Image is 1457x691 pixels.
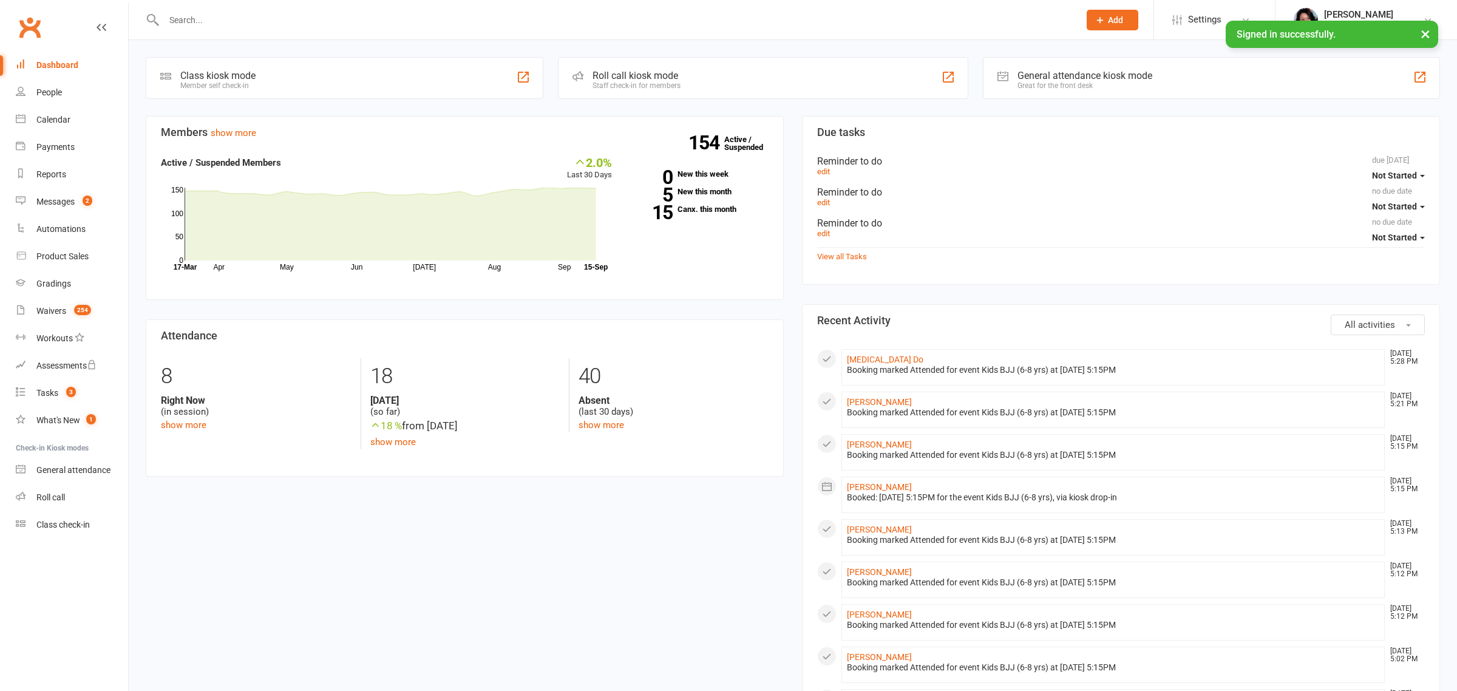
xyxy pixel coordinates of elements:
[579,358,769,395] div: 40
[1237,29,1336,40] span: Signed in successfully.
[1384,477,1424,493] time: [DATE] 5:15 PM
[847,355,923,364] a: [MEDICAL_DATA] Do
[16,270,128,298] a: Gradings
[16,484,128,511] a: Roll call
[1324,20,1405,31] div: Hurstville Martial Arts
[161,330,769,342] h3: Attendance
[36,333,73,343] div: Workouts
[1017,70,1152,81] div: General attendance kiosk mode
[16,407,128,434] a: What's New1
[817,186,1425,198] div: Reminder to do
[817,126,1425,138] h3: Due tasks
[1372,165,1425,186] button: Not Started
[630,203,673,222] strong: 15
[593,81,681,90] div: Staff check-in for members
[370,418,560,434] div: from [DATE]
[688,134,724,152] strong: 154
[567,155,612,169] div: 2.0%
[36,224,86,234] div: Automations
[16,457,128,484] a: General attendance kiosk mode
[847,440,912,449] a: [PERSON_NAME]
[847,610,912,619] a: [PERSON_NAME]
[1415,21,1436,47] button: ×
[817,155,1425,167] div: Reminder to do
[370,395,560,406] strong: [DATE]
[66,387,76,397] span: 3
[36,169,66,179] div: Reports
[1345,319,1395,330] span: All activities
[161,126,769,138] h3: Members
[16,161,128,188] a: Reports
[847,620,1379,630] div: Booking marked Attended for event Kids BJJ (6-8 yrs) at [DATE] 5:15PM
[1384,435,1424,451] time: [DATE] 5:15 PM
[74,305,91,315] span: 254
[36,115,70,124] div: Calendar
[593,70,681,81] div: Roll call kiosk mode
[16,216,128,243] a: Automations
[16,511,128,539] a: Class kiosk mode
[817,315,1425,327] h3: Recent Activity
[370,437,416,448] a: show more
[180,81,256,90] div: Member self check-in
[180,70,256,81] div: Class kiosk mode
[1384,647,1424,663] time: [DATE] 5:02 PM
[817,252,867,261] a: View all Tasks
[16,188,128,216] a: Messages 2
[1372,233,1417,242] span: Not Started
[567,155,612,182] div: Last 30 Days
[630,186,673,204] strong: 5
[817,198,830,207] a: edit
[1188,6,1221,33] span: Settings
[847,577,1379,588] div: Booking marked Attended for event Kids BJJ (6-8 yrs) at [DATE] 5:15PM
[36,388,58,398] div: Tasks
[36,306,66,316] div: Waivers
[16,243,128,270] a: Product Sales
[36,279,71,288] div: Gradings
[630,188,769,196] a: 5New this month
[630,168,673,186] strong: 0
[36,465,110,475] div: General attendance
[160,12,1071,29] input: Search...
[630,205,769,213] a: 15Canx. this month
[161,395,352,418] div: (in session)
[1087,10,1138,30] button: Add
[16,298,128,325] a: Waivers 254
[847,407,1379,418] div: Booking marked Attended for event Kids BJJ (6-8 yrs) at [DATE] 5:15PM
[1384,520,1424,536] time: [DATE] 5:13 PM
[579,395,769,406] strong: Absent
[1372,196,1425,217] button: Not Started
[211,128,256,138] a: show more
[1017,81,1152,90] div: Great for the front desk
[36,197,75,206] div: Messages
[630,170,769,178] a: 0New this week
[1384,562,1424,578] time: [DATE] 5:12 PM
[16,352,128,380] a: Assessments
[1384,350,1424,366] time: [DATE] 5:28 PM
[579,420,624,431] a: show more
[1372,226,1425,248] button: Not Started
[86,414,96,424] span: 1
[15,12,45,43] a: Clubworx
[36,415,80,425] div: What's New
[36,520,90,529] div: Class check-in
[847,482,912,492] a: [PERSON_NAME]
[847,365,1379,375] div: Booking marked Attended for event Kids BJJ (6-8 yrs) at [DATE] 5:15PM
[370,358,560,395] div: 18
[847,567,912,577] a: [PERSON_NAME]
[16,106,128,134] a: Calendar
[161,395,352,406] strong: Right Now
[817,217,1425,229] div: Reminder to do
[1324,9,1405,20] div: [PERSON_NAME]
[36,251,89,261] div: Product Sales
[1384,605,1424,621] time: [DATE] 5:12 PM
[36,361,97,370] div: Assessments
[847,652,912,662] a: [PERSON_NAME]
[36,142,75,152] div: Payments
[16,134,128,161] a: Payments
[161,420,206,431] a: show more
[161,157,281,168] strong: Active / Suspended Members
[16,325,128,352] a: Workouts
[370,395,560,418] div: (so far)
[1108,15,1123,25] span: Add
[847,662,1379,673] div: Booking marked Attended for event Kids BJJ (6-8 yrs) at [DATE] 5:15PM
